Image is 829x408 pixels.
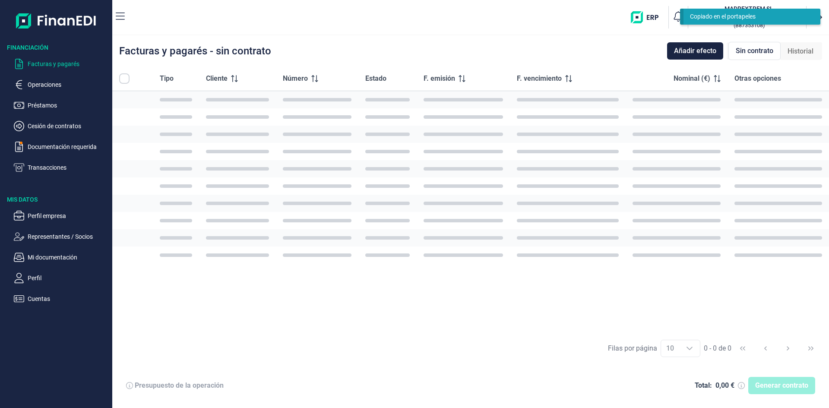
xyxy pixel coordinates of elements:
[14,100,109,111] button: Préstamos
[674,46,716,56] span: Añadir efecto
[781,43,820,60] div: Historial
[16,7,97,35] img: Logo de aplicación
[119,46,271,56] div: Facturas y pagarés - sin contrato
[28,231,109,242] p: Representantes / Socios
[692,4,803,30] button: MAMADREXTREM SL[PERSON_NAME] [PERSON_NAME](B87353108)
[667,42,723,60] button: Añadir efecto
[704,345,731,352] span: 0 - 0 de 0
[119,73,130,84] div: All items unselected
[28,211,109,221] p: Perfil empresa
[28,162,109,173] p: Transacciones
[517,73,562,84] span: F. vencimiento
[788,46,813,57] span: Historial
[734,73,781,84] span: Otras opciones
[674,73,710,84] span: Nominal (€)
[14,142,109,152] button: Documentación requerida
[14,79,109,90] button: Operaciones
[424,73,455,84] span: F. emisión
[778,338,798,359] button: Next Page
[135,381,224,390] div: Presupuesto de la operación
[14,231,109,242] button: Representantes / Socios
[14,273,109,283] button: Perfil
[28,142,109,152] p: Documentación requerida
[14,59,109,69] button: Facturas y pagarés
[365,73,386,84] span: Estado
[283,73,308,84] span: Número
[28,273,109,283] p: Perfil
[709,4,789,13] h3: MADREXTREM SL
[28,79,109,90] p: Operaciones
[801,338,821,359] button: Last Page
[608,343,657,354] div: Filas por página
[160,73,174,84] span: Tipo
[715,381,734,390] div: 0,00 €
[14,121,109,131] button: Cesión de contratos
[690,12,807,21] div: Copiado en el portapeles
[14,211,109,221] button: Perfil empresa
[695,381,712,390] div: Total:
[732,338,753,359] button: First Page
[736,46,773,56] span: Sin contrato
[28,59,109,69] p: Facturas y pagarés
[206,73,228,84] span: Cliente
[28,294,109,304] p: Cuentas
[14,252,109,263] button: Mi documentación
[631,11,665,23] img: erp
[755,338,776,359] button: Previous Page
[14,294,109,304] button: Cuentas
[28,121,109,131] p: Cesión de contratos
[28,252,109,263] p: Mi documentación
[728,42,781,60] div: Sin contrato
[28,100,109,111] p: Préstamos
[14,162,109,173] button: Transacciones
[679,340,700,357] div: Choose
